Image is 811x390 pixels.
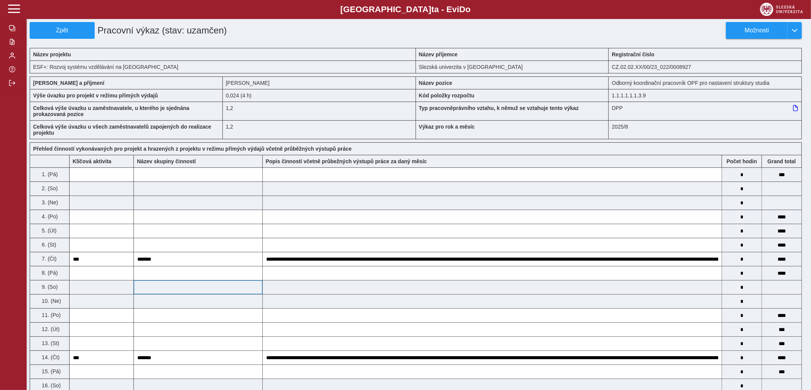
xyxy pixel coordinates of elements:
[431,5,434,14] span: t
[40,242,56,248] span: 6. (St)
[416,60,609,73] div: Slezská univerzita v [GEOGRAPHIC_DATA]
[40,185,58,191] span: 2. (So)
[40,354,60,360] span: 14. (Čt)
[223,120,416,139] div: 1,2
[762,158,801,164] b: Suma za den přes všechny výkazy
[419,124,475,130] b: Výkaz pro rok a měsíc
[609,89,802,102] div: 1.1.1.1.1.1.3.9
[732,27,781,34] span: Možnosti
[40,298,61,304] span: 10. (Ne)
[30,22,95,39] button: Zpět
[419,80,452,86] b: Název pozice
[33,124,211,136] b: Celková výše úvazku u všech zaměstnavatelů zapojených do realizace projektu
[609,76,802,89] div: Odborný koordinační pracovník OPF pro nastavení struktury studia
[726,22,787,39] button: Možnosti
[33,105,189,117] b: Celková výše úvazku u zaměstnavatele, u kterého je sjednána prokazovaná pozice
[95,22,354,39] h1: Pracovní výkaz (stav: uzamčen)
[40,382,61,388] span: 16. (So)
[722,158,762,164] b: Počet hodin
[40,284,58,290] span: 9. (So)
[40,171,58,177] span: 1. (Pá)
[33,27,91,34] span: Zpět
[40,326,60,332] span: 12. (Út)
[40,228,57,234] span: 5. (Út)
[33,146,352,152] b: Přehled činností vykonávaných pro projekt a hrazených z projektu v režimu přímých výdajů včetně p...
[33,51,71,57] b: Název projektu
[459,5,465,14] span: D
[609,60,802,73] div: CZ.02.02.XX/00/23_022/0008927
[266,158,427,164] b: Popis činností včetně průbežných výstupů práce za daný měsíc
[30,60,416,73] div: ESF+: Rozvoj systému vzdělávání na [GEOGRAPHIC_DATA]
[40,312,61,318] span: 11. (Po)
[609,120,802,139] div: 2025/8
[33,92,158,99] b: Výše úvazku pro projekt v režimu přímých výdajů
[760,3,803,16] img: logo_web_su.png
[137,158,196,164] b: Název skupiny činností
[40,199,58,205] span: 3. (Ne)
[419,51,458,57] b: Název příjemce
[223,76,416,89] div: [PERSON_NAME]
[40,368,61,374] span: 15. (Pá)
[223,89,416,102] div: 0,192 h / den. 0,96 h / týden.
[612,51,654,57] b: Registrační číslo
[40,213,58,220] span: 4. (Po)
[419,105,579,111] b: Typ pracovněprávního vztahu, k němuž se vztahuje tento výkaz
[23,5,788,14] b: [GEOGRAPHIC_DATA] a - Evi
[40,256,57,262] span: 7. (Čt)
[33,80,104,86] b: [PERSON_NAME] a příjmení
[40,340,59,346] span: 13. (St)
[609,102,802,120] div: DPP
[73,158,111,164] b: Klíčová aktivita
[465,5,471,14] span: o
[419,92,475,99] b: Kód položky rozpočtu
[223,102,416,120] div: 1,2
[40,270,58,276] span: 8. (Pá)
